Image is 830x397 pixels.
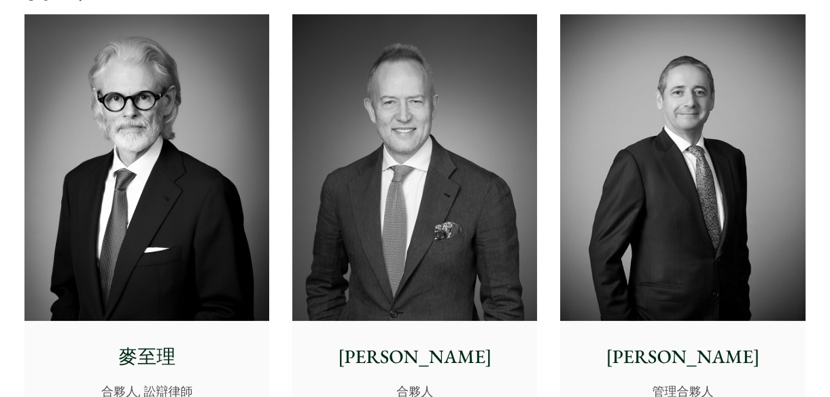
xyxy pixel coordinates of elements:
p: [PERSON_NAME] [303,343,526,371]
p: 麥至理 [35,343,258,371]
p: [PERSON_NAME] [571,343,794,371]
